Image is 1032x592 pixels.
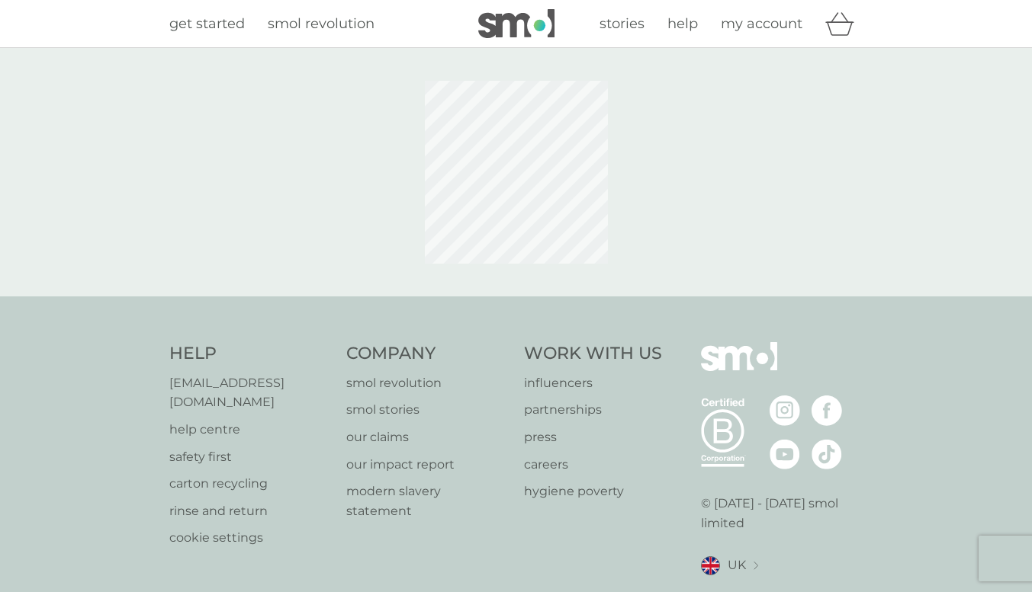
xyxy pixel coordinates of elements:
[721,15,802,32] span: my account
[600,13,645,35] a: stories
[701,556,720,575] img: UK flag
[346,373,509,393] a: smol revolution
[346,427,509,447] a: our claims
[268,15,375,32] span: smol revolution
[524,427,662,447] a: press
[770,439,800,469] img: visit the smol Youtube page
[169,420,332,440] a: help centre
[346,455,509,475] a: our impact report
[754,562,758,570] img: select a new location
[524,373,662,393] a: influencers
[770,395,800,426] img: visit the smol Instagram page
[667,15,698,32] span: help
[812,439,842,469] img: visit the smol Tiktok page
[728,555,746,575] span: UK
[268,13,375,35] a: smol revolution
[701,342,777,394] img: smol
[524,482,662,501] a: hygiene poverty
[169,15,245,32] span: get started
[169,501,332,521] a: rinse and return
[721,13,802,35] a: my account
[169,373,332,412] a: [EMAIL_ADDRESS][DOMAIN_NAME]
[524,342,662,366] h4: Work With Us
[169,447,332,467] a: safety first
[812,395,842,426] img: visit the smol Facebook page
[667,13,698,35] a: help
[478,9,555,38] img: smol
[346,482,509,520] a: modern slavery statement
[346,400,509,420] a: smol stories
[346,342,509,366] h4: Company
[825,8,863,39] div: basket
[169,528,332,548] a: cookie settings
[524,455,662,475] a: careers
[600,15,645,32] span: stories
[701,494,863,533] p: © [DATE] - [DATE] smol limited
[169,474,332,494] a: carton recycling
[524,400,662,420] a: partnerships
[169,13,245,35] a: get started
[169,342,332,366] h4: Help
